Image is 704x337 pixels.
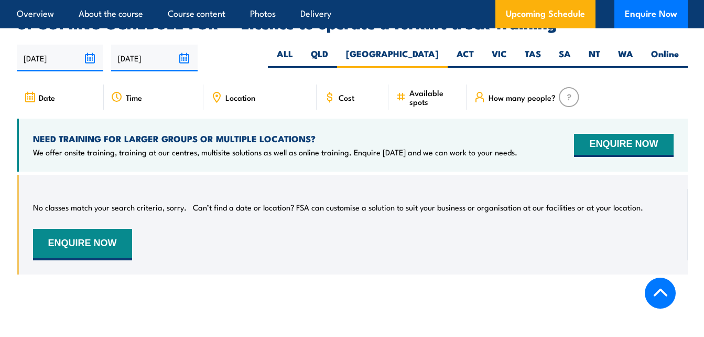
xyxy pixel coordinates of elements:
[339,93,354,102] span: Cost
[516,48,550,68] label: TAS
[337,48,448,68] label: [GEOGRAPHIC_DATA]
[33,202,187,213] p: No classes match your search criteria, sorry.
[39,93,55,102] span: Date
[33,229,132,260] button: ENQUIRE NOW
[483,48,516,68] label: VIC
[448,48,483,68] label: ACT
[609,48,642,68] label: WA
[409,88,459,106] span: Available spots
[580,48,609,68] label: NT
[642,48,688,68] label: Online
[33,133,517,144] h4: NEED TRAINING FOR LARGER GROUPS OR MULTIPLE LOCATIONS?
[33,147,517,157] p: We offer onsite training, training at our centres, multisite solutions as well as online training...
[268,48,302,68] label: ALL
[489,93,556,102] span: How many people?
[193,202,643,213] p: Can’t find a date or location? FSA can customise a solution to suit your business or organisation...
[550,48,580,68] label: SA
[17,45,103,71] input: From date
[574,134,673,157] button: ENQUIRE NOW
[111,45,198,71] input: To date
[225,93,255,102] span: Location
[126,93,142,102] span: Time
[302,48,337,68] label: QLD
[17,16,688,29] h2: UPCOMING SCHEDULE FOR - "Licence to operate a forklift truck Training"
